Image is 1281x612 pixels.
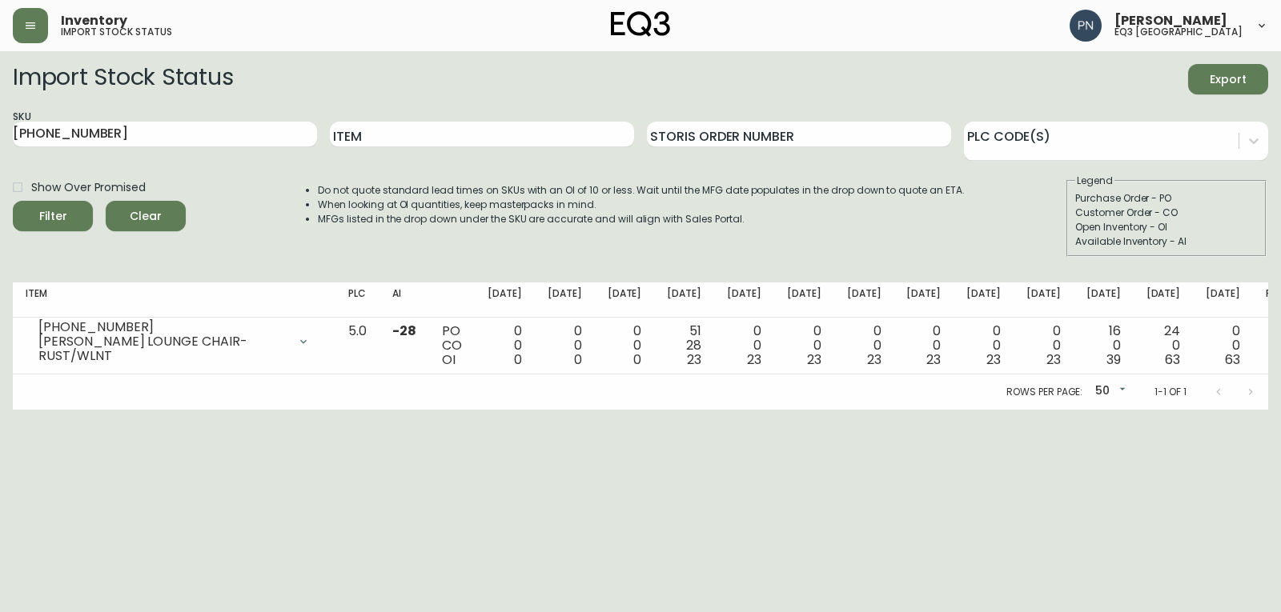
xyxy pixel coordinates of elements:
h5: import stock status [61,27,172,37]
th: [DATE] [654,282,714,318]
div: 0 0 [1206,324,1240,367]
div: 0 0 [966,324,1001,367]
th: [DATE] [475,282,535,318]
div: Open Inventory - OI [1075,220,1258,234]
img: logo [611,11,670,37]
th: [DATE] [535,282,595,318]
legend: Legend [1075,174,1114,188]
span: 23 [747,350,761,369]
li: Do not quote standard lead times on SKUs with an OI of 10 or less. Wait until the MFG date popula... [318,183,965,198]
th: [DATE] [714,282,774,318]
span: 0 [574,350,582,369]
span: OI [442,350,456,369]
div: 51 28 [667,324,701,367]
span: 23 [1046,350,1061,369]
span: 63 [1165,350,1180,369]
span: 23 [986,350,1001,369]
th: Item [13,282,335,318]
div: 0 0 [608,324,642,367]
th: [DATE] [774,282,834,318]
div: [PERSON_NAME] LOUNGE CHAIR-RUST/WLNT [38,334,287,363]
span: Clear [118,206,173,226]
li: When looking at OI quantities, keep masterpacks in mind. [318,198,965,212]
span: 23 [687,350,701,369]
span: Show Over Promised [31,179,146,196]
th: [DATE] [595,282,655,318]
span: 63 [1225,350,1240,369]
th: [DATE] [834,282,894,318]
div: 0 0 [906,324,941,367]
th: [DATE] [954,282,1014,318]
span: Export [1201,70,1255,90]
span: 23 [807,350,821,369]
p: 1-1 of 1 [1155,385,1187,399]
div: 50 [1089,378,1129,405]
span: 0 [514,350,522,369]
span: 39 [1106,350,1121,369]
div: 0 0 [1026,324,1061,367]
span: 0 [633,350,641,369]
th: PLC [335,282,379,318]
button: Clear [106,201,186,231]
div: Customer Order - CO [1075,206,1258,220]
div: 24 0 [1146,324,1181,367]
button: Export [1188,64,1268,94]
span: 23 [867,350,881,369]
span: [PERSON_NAME] [1114,14,1227,27]
span: 23 [926,350,941,369]
th: [DATE] [1014,282,1074,318]
div: 0 0 [787,324,821,367]
div: Available Inventory - AI [1075,234,1258,249]
li: MFGs listed in the drop down under the SKU are accurate and will align with Sales Portal. [318,212,965,226]
h5: eq3 [GEOGRAPHIC_DATA] [1114,27,1243,37]
h2: Import Stock Status [13,64,233,94]
th: [DATE] [1193,282,1253,318]
div: PO CO [442,324,462,367]
div: 0 0 [488,324,522,367]
img: 496f1288aca128e282dab2021d4f4334 [1070,10,1102,42]
th: AI [379,282,429,318]
th: [DATE] [1074,282,1134,318]
button: Filter [13,201,93,231]
p: Rows per page: [1006,385,1082,399]
div: [PHONE_NUMBER] [38,320,287,334]
span: Inventory [61,14,127,27]
div: Purchase Order - PO [1075,191,1258,206]
div: 0 0 [727,324,761,367]
div: 0 0 [847,324,881,367]
th: [DATE] [1134,282,1194,318]
td: 5.0 [335,318,379,374]
span: -28 [392,322,416,340]
div: [PHONE_NUMBER][PERSON_NAME] LOUNGE CHAIR-RUST/WLNT [26,324,323,359]
th: [DATE] [893,282,954,318]
div: 0 0 [548,324,582,367]
div: 16 0 [1086,324,1121,367]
